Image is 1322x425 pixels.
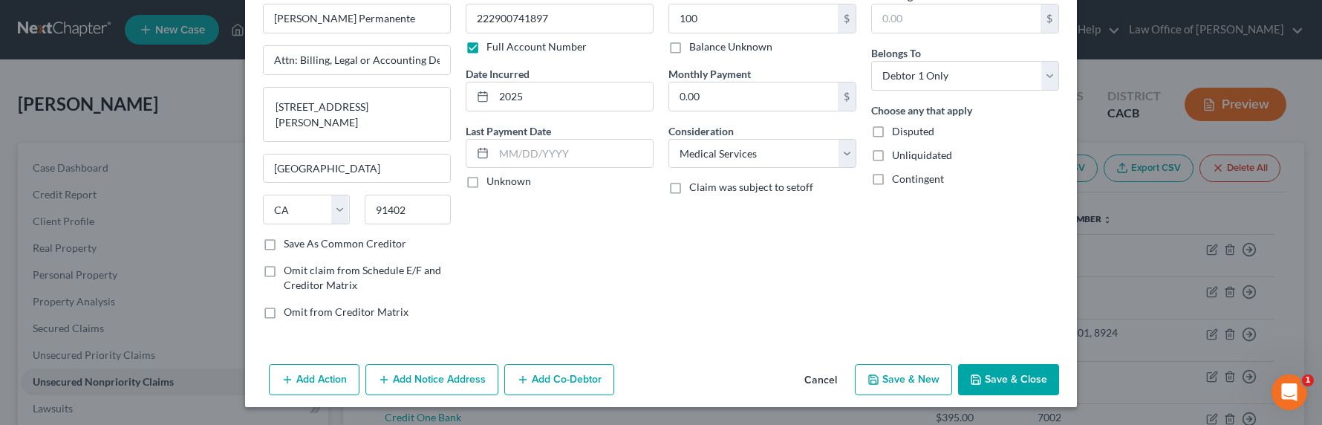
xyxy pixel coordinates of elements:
button: Add Co-Debtor [504,364,614,395]
label: Monthly Payment [668,66,751,82]
label: Consideration [668,123,734,139]
label: Choose any that apply [871,103,972,118]
input: -- [466,4,654,33]
label: Save As Common Creditor [284,236,406,251]
label: Full Account Number [486,39,587,54]
span: 1 [1302,374,1314,386]
label: Date Incurred [466,66,530,82]
button: Cancel [792,366,849,395]
div: $ [838,82,856,111]
input: 0.00 [669,82,838,111]
button: Add Notice Address [365,364,498,395]
input: MM/DD/YYYY [494,140,653,168]
input: Enter city... [264,155,450,183]
button: Save & Close [958,364,1059,395]
input: 0.00 [669,4,838,33]
input: Enter zip... [365,195,452,224]
iframe: Intercom live chat [1271,374,1307,410]
span: Claim was subject to setoff [689,181,813,193]
span: Unliquidated [892,149,952,161]
input: Enter address... [264,46,450,74]
div: $ [1041,4,1058,33]
span: Disputed [892,125,934,137]
span: Omit from Creditor Matrix [284,305,408,318]
input: MM/DD/YYYY [494,82,653,111]
input: Search creditor by name... [263,4,451,33]
button: Save & New [855,364,952,395]
button: Add Action [269,364,359,395]
div: $ [838,4,856,33]
label: Unknown [486,174,531,189]
span: Omit claim from Schedule E/F and Creditor Matrix [284,264,441,291]
label: Last Payment Date [466,123,551,139]
input: 0.00 [872,4,1041,33]
label: Balance Unknown [689,39,772,54]
span: Belongs To [871,47,921,59]
span: Contingent [892,172,944,185]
